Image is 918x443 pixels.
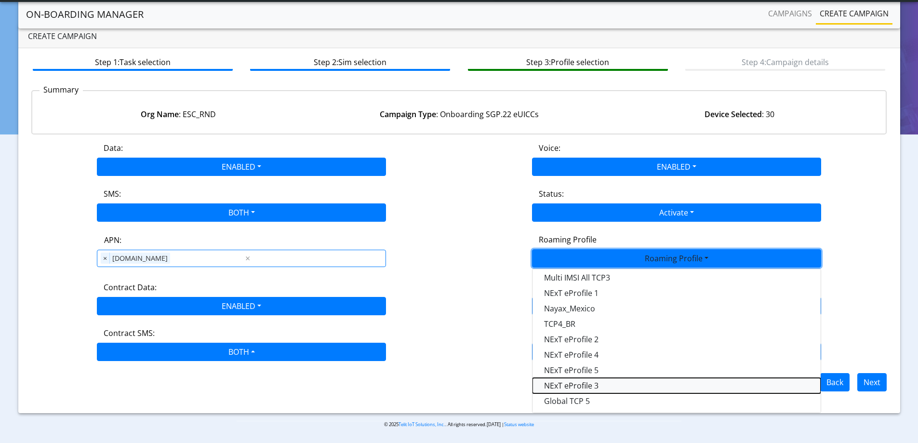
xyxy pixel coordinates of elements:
[380,109,436,120] strong: Campaign Type
[18,25,900,48] div: Create campaign
[532,270,821,285] button: Multi IMSI All TCP3
[532,203,821,222] button: Activate
[38,108,319,120] div: : ESC_RND
[857,373,887,391] button: Next
[816,4,892,23] a: Create campaign
[97,203,386,222] button: BOTH
[532,285,821,301] button: NExT eProfile 1
[104,188,121,200] label: SMS:
[97,158,386,176] button: ENABLED
[104,234,121,246] label: APN:
[33,53,233,71] btn: Step 1: Task selection
[539,142,560,154] label: Voice:
[110,253,170,264] span: [DOMAIN_NAME]
[705,109,762,120] strong: Device Selected
[532,268,821,413] div: ENABLED
[532,347,821,362] button: NExT eProfile 4
[97,297,386,315] button: ENABLED
[141,109,179,120] strong: Org Name
[399,421,445,428] a: Telit IoT Solutions, Inc.
[40,84,83,95] p: Summary
[532,316,821,332] button: TCP4_BR
[532,393,821,409] button: Global TCP 5
[101,253,110,264] span: ×
[532,158,821,176] button: ENABLED
[532,249,821,268] button: Roaming Profile
[539,234,597,245] label: Roaming Profile
[97,343,386,361] button: BOTH
[250,53,450,71] btn: Step 2: Sim selection
[319,108,599,120] div: : Onboarding SGP.22 eUICCs
[532,332,821,347] button: NExT eProfile 2
[685,53,885,71] btn: Step 4: Campaign details
[26,5,144,24] a: On-Boarding Manager
[104,282,157,293] label: Contract Data:
[532,378,821,393] button: NExT eProfile 3
[104,142,123,154] label: Data:
[539,188,564,200] label: Status:
[599,108,880,120] div: : 30
[104,327,155,339] label: Contract SMS:
[244,253,252,264] span: Clear all
[504,421,534,428] a: Status website
[764,4,816,23] a: Campaigns
[532,301,821,316] button: Nayax_Mexico
[237,421,681,428] p: © 2025 . All rights reserved.[DATE] |
[468,53,668,71] btn: Step 3: Profile selection
[820,373,850,391] button: Back
[532,362,821,378] button: NExT eProfile 5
